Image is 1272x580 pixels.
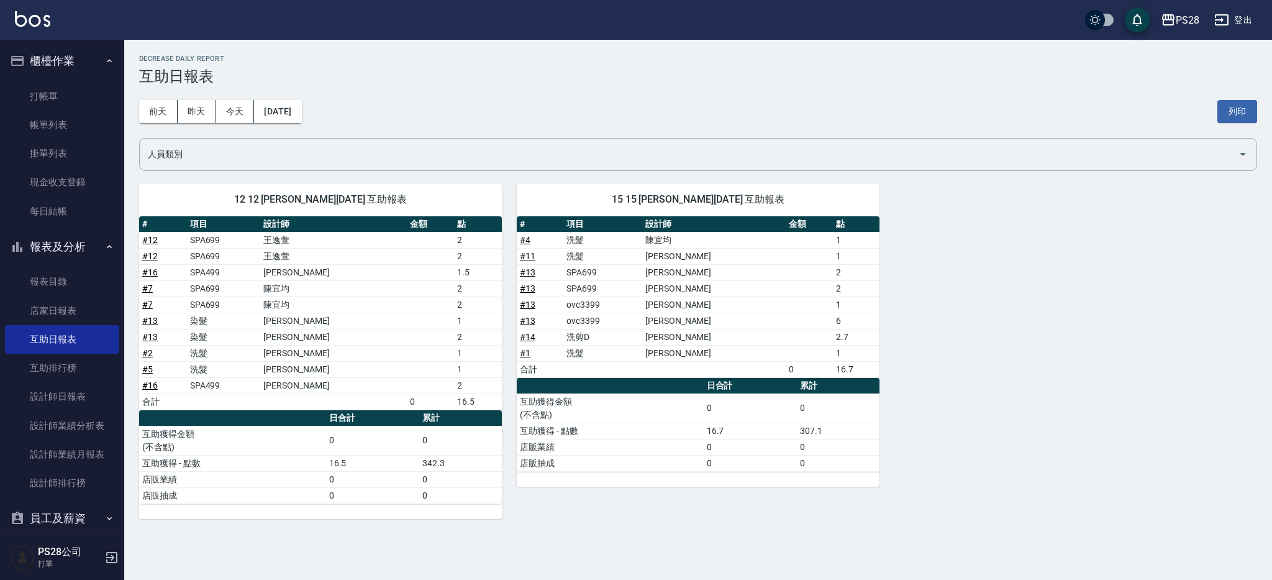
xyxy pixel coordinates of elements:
[142,348,153,358] a: #2
[5,168,119,196] a: 現金收支登錄
[454,264,502,280] td: 1.5
[187,280,261,297] td: SPA699
[326,426,420,455] td: 0
[833,264,879,280] td: 2
[786,361,832,377] td: 0
[407,216,455,232] th: 金額
[704,439,797,455] td: 0
[833,248,879,264] td: 1
[704,423,797,439] td: 16.7
[5,197,119,226] a: 每日結帳
[187,361,261,377] td: 洗髮
[187,329,261,345] td: 染髮
[1217,100,1257,123] button: 列印
[5,469,119,497] a: 設計師排行榜
[5,354,119,382] a: 互助排行榜
[563,264,642,280] td: SPA699
[517,361,563,377] td: 合計
[833,345,879,361] td: 1
[5,82,119,111] a: 打帳單
[833,232,879,248] td: 1
[187,248,261,264] td: SPA699
[260,216,406,232] th: 設計師
[563,216,642,232] th: 項目
[454,248,502,264] td: 2
[517,423,704,439] td: 互助獲得 - 點數
[1156,7,1204,33] button: PS28
[520,348,530,358] a: #1
[520,251,535,261] a: #11
[5,382,119,411] a: 設計師日報表
[187,297,261,313] td: SPA699
[260,232,406,248] td: 王逸萱
[419,426,502,455] td: 0
[833,361,879,377] td: 16.7
[326,471,420,487] td: 0
[454,232,502,248] td: 2
[797,455,879,471] td: 0
[454,345,502,361] td: 1
[520,267,535,277] a: #13
[419,471,502,487] td: 0
[797,423,879,439] td: 307.1
[642,345,786,361] td: [PERSON_NAME]
[517,455,704,471] td: 店販抽成
[142,235,158,245] a: #12
[326,410,420,426] th: 日合計
[260,313,406,329] td: [PERSON_NAME]
[419,410,502,426] th: 累計
[145,144,1233,165] input: 人員名稱
[187,313,261,329] td: 染髮
[520,235,530,245] a: #4
[15,11,50,27] img: Logo
[520,316,535,326] a: #13
[517,394,704,423] td: 互助獲得金額 (不含點)
[454,280,502,297] td: 2
[260,297,406,313] td: 陳宜均
[704,394,797,423] td: 0
[260,264,406,280] td: [PERSON_NAME]
[833,216,879,232] th: 點
[5,45,119,77] button: 櫃檯作業
[187,345,261,361] td: 洗髮
[517,378,879,472] table: a dense table
[786,216,832,232] th: 金額
[454,361,502,377] td: 1
[139,68,1257,85] h3: 互助日報表
[797,378,879,394] th: 累計
[704,378,797,394] th: 日合計
[260,329,406,345] td: [PERSON_NAME]
[797,439,879,455] td: 0
[326,487,420,504] td: 0
[187,216,261,232] th: 項目
[419,487,502,504] td: 0
[517,216,563,232] th: #
[154,193,487,206] span: 12 12 [PERSON_NAME][DATE] 互助報表
[407,394,455,410] td: 0
[517,216,879,378] table: a dense table
[216,100,255,123] button: 今天
[833,313,879,329] td: 6
[1209,9,1257,32] button: 登出
[833,329,879,345] td: 2.7
[5,231,119,263] button: 報表及分析
[642,297,786,313] td: [PERSON_NAME]
[1176,12,1199,28] div: PS28
[454,377,502,394] td: 2
[5,111,119,139] a: 帳單列表
[563,232,642,248] td: 洗髮
[520,332,535,342] a: #14
[139,100,178,123] button: 前天
[142,251,158,261] a: #12
[797,394,879,423] td: 0
[704,455,797,471] td: 0
[5,440,119,469] a: 設計師業績月報表
[139,487,326,504] td: 店販抽成
[5,139,119,168] a: 掛單列表
[187,377,261,394] td: SPA499
[139,455,326,471] td: 互助獲得 - 點數
[142,332,158,342] a: #13
[139,410,502,504] table: a dense table
[532,193,865,206] span: 15 15 [PERSON_NAME][DATE] 互助報表
[642,329,786,345] td: [PERSON_NAME]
